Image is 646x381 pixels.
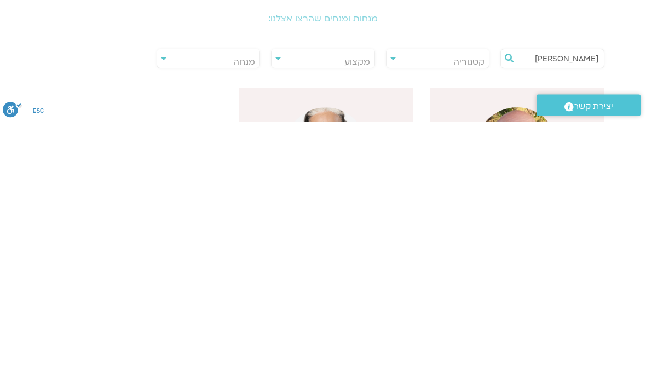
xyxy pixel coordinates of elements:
a: קורסים ופעילות [304,5,385,26]
span: מנחה [233,316,255,328]
img: תודעה בריאה [580,24,628,40]
p: אנו עושים כל מאמץ להביא לך את בכירי ובכירות המנחים בארץ. בכל תחום ותחום אנו מחפשים את המרצים , אנ... [140,200,506,230]
a: יצירת קשר [537,354,641,376]
span: קטגוריה [453,316,484,328]
input: חיפוש [517,309,598,328]
span: יצירת קשר [574,359,613,373]
a: לוח שידורים [467,5,535,26]
a: לוח שידורים [467,37,535,58]
a: תמכו בנו [200,5,245,26]
a: עזרה [253,37,296,58]
a: ההקלטות שלי [393,5,459,26]
a: ההקלטות שלי [393,37,459,58]
a: קורסים ופעילות [304,37,385,58]
span: מקצוע [344,316,370,328]
a: עזרה [253,5,296,26]
a: תמכו בנו [200,37,245,58]
h2: מנחים ומנחות בתודעה בריאה [16,63,630,93]
h2: מנחות ומנחים שהרצו אצלנו: [16,274,630,284]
